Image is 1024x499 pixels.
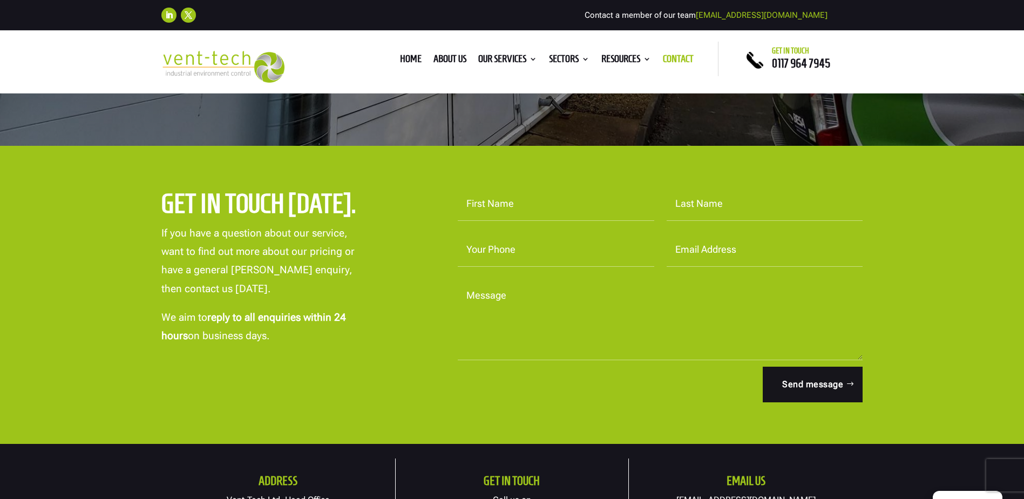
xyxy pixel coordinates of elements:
strong: reply to all enquiries within 24 hours [161,311,346,342]
span: Contact a member of our team [585,10,828,20]
a: Follow on X [181,8,196,23]
a: Contact [663,55,694,67]
a: About us [433,55,466,67]
span: If you have a question about our service, want to find out more about our pricing or have a gener... [161,227,355,295]
a: [EMAIL_ADDRESS][DOMAIN_NAME] [696,10,828,20]
button: Send message [763,367,863,402]
h2: Get in touch [396,475,628,493]
input: First Name [458,187,654,221]
a: 0117 964 7945 [772,57,830,70]
span: We aim to [161,311,207,323]
a: Follow on LinkedIn [161,8,177,23]
h2: Email us [629,475,863,493]
a: Our Services [478,55,537,67]
a: Sectors [549,55,589,67]
a: Resources [601,55,651,67]
input: Your Phone [458,233,654,267]
span: Get in touch [772,46,809,55]
span: on business days. [188,329,269,342]
input: Email Address [667,233,863,267]
h2: Address [161,475,395,493]
h2: Get in touch [DATE]. [161,187,386,225]
a: Home [400,55,422,67]
img: 2023-09-27T08_35_16.549ZVENT-TECH---Clear-background [161,51,285,83]
input: Last Name [667,187,863,221]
